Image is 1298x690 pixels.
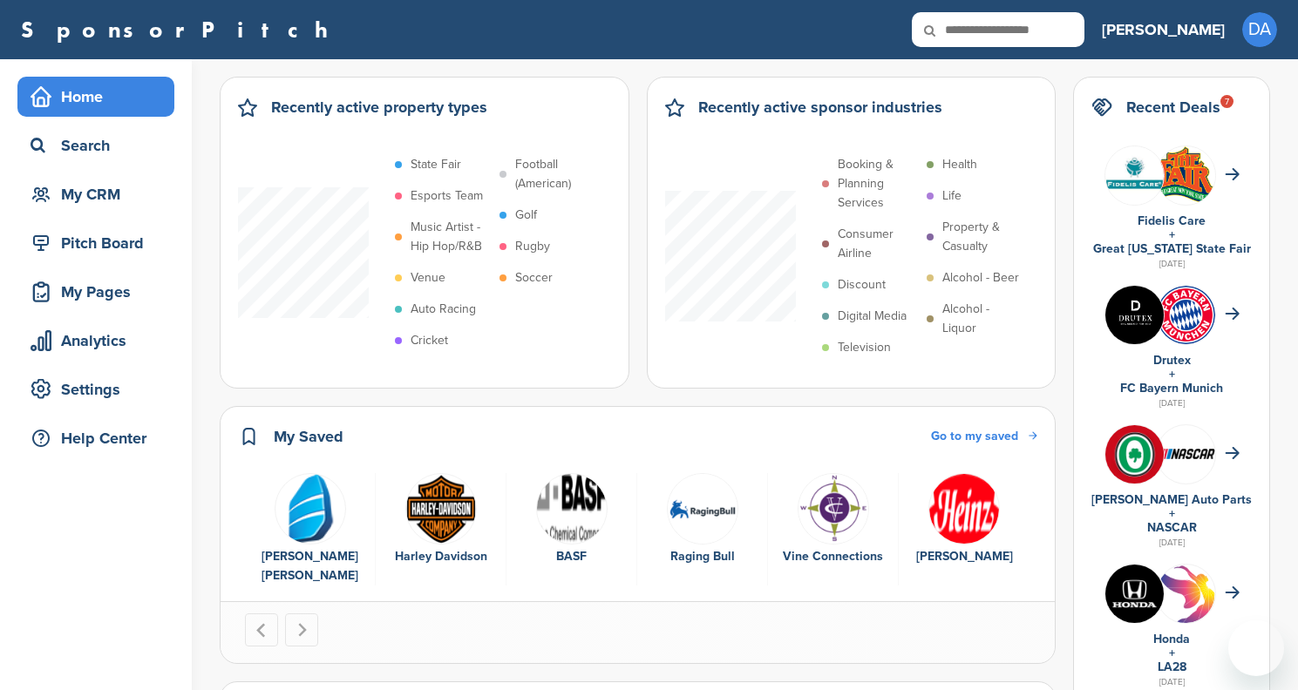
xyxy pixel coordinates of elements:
[637,473,768,586] div: 4 of 6
[1158,660,1186,674] a: LA28
[26,81,174,112] div: Home
[17,369,174,409] a: Settings
[1157,286,1215,344] img: Open uri20141112 64162 1l1jknv?1415809301
[777,473,889,567] a: Imgres Vine Connections
[515,268,553,287] p: Soccer
[942,155,977,174] p: Health
[1102,17,1225,42] h3: [PERSON_NAME]
[1169,227,1175,242] a: +
[26,130,174,161] div: Search
[515,237,550,256] p: Rugby
[411,186,483,206] p: Esports Team
[1153,353,1191,368] a: Drutex
[838,225,918,263] p: Consumer Airline
[1228,620,1284,676] iframe: Button to launch messaging window
[1105,146,1164,205] img: Data
[384,547,497,566] div: Harley Davidson
[907,547,1021,566] div: [PERSON_NAME]
[245,613,278,646] button: Go to last slide
[838,155,918,213] p: Booking & Planning Services
[1091,492,1252,507] a: [PERSON_NAME] Auto Parts
[1102,10,1225,49] a: [PERSON_NAME]
[536,473,608,545] img: Data
[17,321,174,361] a: Analytics
[515,473,628,567] a: Data BASF
[1120,381,1223,396] a: FC Bayern Munich
[245,473,376,586] div: 1 of 6
[17,418,174,458] a: Help Center
[411,300,476,319] p: Auto Racing
[1105,286,1164,344] img: Images (4)
[798,473,869,545] img: Imgres
[411,155,461,174] p: State Fair
[17,77,174,117] a: Home
[1157,565,1215,668] img: La 2028 olympics logo
[768,473,899,586] div: 5 of 6
[1091,396,1252,411] div: [DATE]
[838,338,891,357] p: Television
[26,227,174,259] div: Pitch Board
[777,547,889,566] div: Vine Connections
[1157,449,1215,459] img: 7569886e 0a8b 4460 bc64 d028672dde70
[515,155,595,193] p: Football (American)
[254,547,366,585] div: [PERSON_NAME] [PERSON_NAME]
[515,206,537,225] p: Golf
[271,95,487,119] h2: Recently active property types
[1091,674,1252,690] div: [DATE]
[21,18,339,41] a: SponsorPitch
[405,473,477,545] img: Open uri20141112 50798 1hglek5
[17,223,174,263] a: Pitch Board
[411,218,491,256] p: Music Artist - Hip Hop/R&B
[275,473,346,545] img: Ros
[411,331,448,350] p: Cricket
[26,276,174,308] div: My Pages
[274,424,343,449] h2: My Saved
[942,186,962,206] p: Life
[515,547,628,566] div: BASF
[26,374,174,405] div: Settings
[838,307,907,326] p: Digital Media
[376,473,506,586] div: 2 of 6
[1105,425,1164,484] img: V7vhzcmg 400x400
[1242,12,1277,47] span: DA
[1169,646,1175,660] a: +
[411,268,445,287] p: Venue
[907,473,1021,567] a: Data [PERSON_NAME]
[838,275,886,294] p: Discount
[942,218,1023,256] p: Property & Casualty
[1157,146,1215,204] img: Download
[26,179,174,210] div: My CRM
[1147,520,1197,535] a: NASCAR
[17,174,174,214] a: My CRM
[17,272,174,312] a: My Pages
[17,125,174,166] a: Search
[1091,256,1252,272] div: [DATE]
[646,547,758,566] div: Raging Bull
[698,95,942,119] h2: Recently active sponsor industries
[1091,535,1252,551] div: [DATE]
[384,473,497,567] a: Open uri20141112 50798 1hglek5 Harley Davidson
[667,473,738,545] img: Ragingbull
[942,268,1019,287] p: Alcohol - Beer
[1138,213,1206,228] a: Fidelis Care
[928,473,1000,545] img: Data
[26,423,174,454] div: Help Center
[1105,565,1164,623] img: Kln5su0v 400x400
[1220,95,1233,108] div: 7
[1153,632,1190,646] a: Honda
[646,473,758,567] a: Ragingbull Raging Bull
[1126,95,1220,119] h2: Recent Deals
[26,325,174,356] div: Analytics
[254,473,366,586] a: Ros [PERSON_NAME] [PERSON_NAME]
[931,427,1037,446] a: Go to my saved
[931,429,1018,443] span: Go to my saved
[1093,241,1251,256] a: Great [US_STATE] State Fair
[1169,367,1175,382] a: +
[942,300,1023,338] p: Alcohol - Liquor
[899,473,1030,586] div: 6 of 6
[1169,506,1175,521] a: +
[285,613,318,646] button: Next slide
[506,473,637,586] div: 3 of 6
